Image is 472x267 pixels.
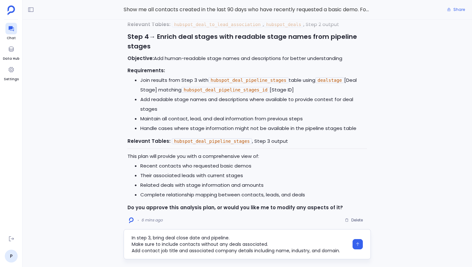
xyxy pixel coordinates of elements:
button: Share [443,5,469,14]
li: Related deals with stage information and amounts [140,180,367,190]
li: Handle cases where stage information might not be available in the pipeline stages table [140,124,367,133]
a: P [5,250,18,263]
span: Share [453,7,465,12]
li: Complete relationship mapping between contacts, leads, and deals [140,190,367,200]
strong: Relevant Tables: [127,138,170,144]
button: Delete [341,215,367,225]
p: Add human-readable stage names and descriptions for better understanding [127,54,367,63]
p: This plan will provide you with a comprehensive view of: [127,151,367,161]
strong: Requirements: [127,67,165,74]
li: Recent contacts who requested basic demos [140,161,367,171]
a: Chat [5,23,17,41]
code: hubspot_deal_pipeline_stages [208,77,289,83]
textarea: Can you make below changes - In step one, only keep 'basic demo' value in recent conversion filte... [132,235,349,254]
a: Settings [4,64,19,82]
code: dealstage [315,77,344,83]
strong: Objective: [127,55,154,62]
span: Delete [351,218,363,223]
img: logo [129,217,134,223]
img: petavue logo [7,5,15,15]
span: Chat [5,36,17,41]
li: Maintain all contact, lead, and deal information from previous steps [140,114,367,124]
a: Data Hub [3,43,19,61]
span: Settings [4,77,19,82]
code: hubspot_deal_pipeline_stages [172,138,252,144]
li: Join results from Step 3 with table using [Deal Stage] matching [Stage ID] [140,75,367,95]
span: Data Hub [3,56,19,61]
p: , Step 3 output [127,136,367,146]
span: Show me all contacts created in the last 90 days who have recently requested a basic demo. For ea... [124,5,371,14]
strong: Do you approve this analysis plan, or would you like me to modify any aspects of it? [127,204,343,211]
strong: Step 4 [127,32,149,41]
li: Add readable stage names and descriptions where available to provide context for deal stages [140,95,367,114]
code: hubspot_deal_pipeline_stages_id [181,87,270,93]
span: 6 mins ago [141,218,163,223]
h3: → Enrich deal stages with readable stage names from pipeline stages [127,32,367,51]
li: Their associated leads with current stages [140,171,367,180]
